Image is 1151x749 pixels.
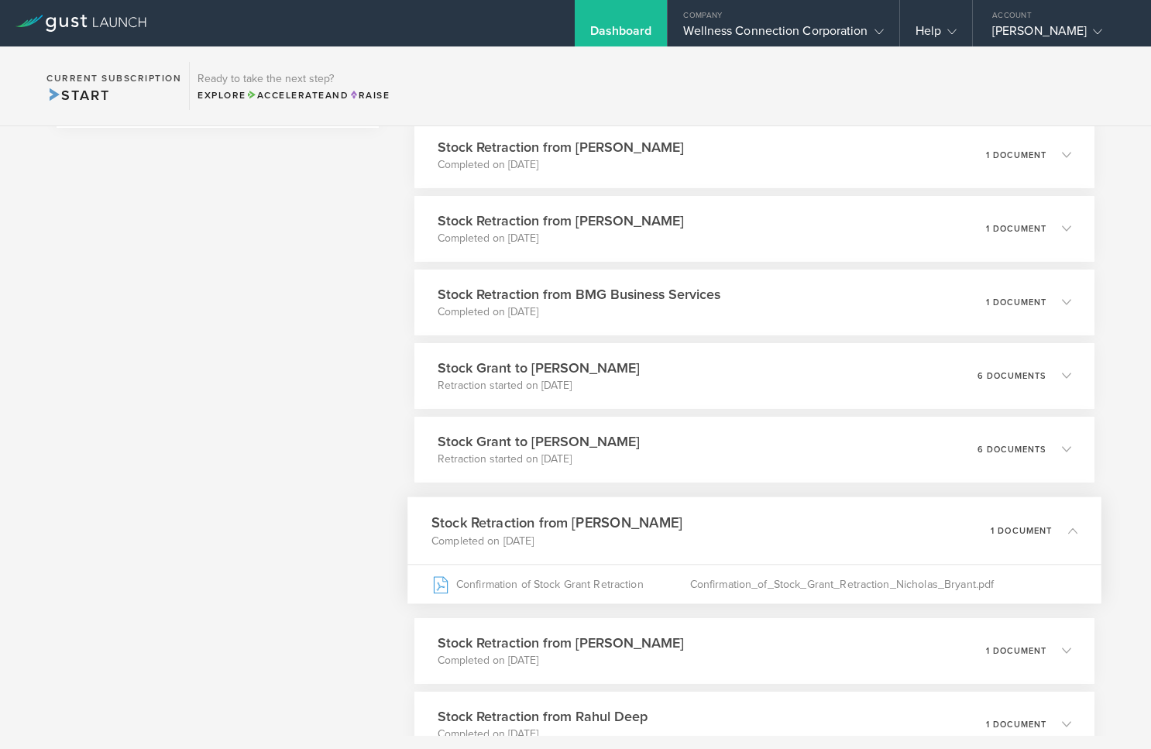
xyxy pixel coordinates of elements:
[438,633,684,653] h3: Stock Retraction from [PERSON_NAME]
[683,23,883,46] div: Wellness Connection Corporation
[991,526,1053,534] p: 1 document
[349,90,390,101] span: Raise
[246,90,349,101] span: and
[438,157,684,173] p: Completed on [DATE]
[438,211,684,231] h3: Stock Retraction from [PERSON_NAME]
[977,445,1046,454] p: 6 documents
[438,304,720,320] p: Completed on [DATE]
[690,565,1078,603] div: Confirmation_of_Stock_Grant_Retraction_Nicholas_Bryant.pdf
[986,151,1046,160] p: 1 document
[438,727,648,742] p: Completed on [DATE]
[431,565,690,603] div: Confirmation of Stock Grant Retraction
[986,298,1046,307] p: 1 document
[431,533,682,548] p: Completed on [DATE]
[1074,675,1151,749] iframe: Chat Widget
[438,706,648,727] h3: Stock Retraction from Rahul Deep
[438,231,684,246] p: Completed on [DATE]
[986,225,1046,233] p: 1 document
[916,23,957,46] div: Help
[986,647,1046,655] p: 1 document
[438,378,640,393] p: Retraction started on [DATE]
[431,512,682,533] h3: Stock Retraction from [PERSON_NAME]
[590,23,652,46] div: Dashboard
[438,358,640,378] h3: Stock Grant to [PERSON_NAME]
[438,452,640,467] p: Retraction started on [DATE]
[198,88,390,102] div: Explore
[46,87,109,104] span: Start
[189,62,397,110] div: Ready to take the next step?ExploreAccelerateandRaise
[246,90,325,101] span: Accelerate
[198,74,390,84] h3: Ready to take the next step?
[438,137,684,157] h3: Stock Retraction from [PERSON_NAME]
[438,431,640,452] h3: Stock Grant to [PERSON_NAME]
[992,23,1124,46] div: [PERSON_NAME]
[977,372,1046,380] p: 6 documents
[46,74,181,83] h2: Current Subscription
[438,653,684,668] p: Completed on [DATE]
[986,720,1046,729] p: 1 document
[438,284,720,304] h3: Stock Retraction from BMG Business Services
